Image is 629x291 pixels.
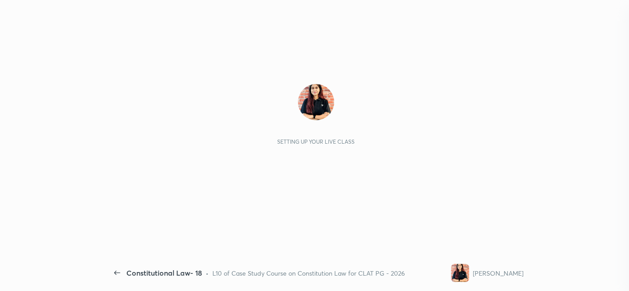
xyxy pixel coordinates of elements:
div: • [206,268,209,278]
div: L10 of Case Study Course on Constitution Law for CLAT PG - 2026 [212,268,405,278]
img: 05514626b3584cb8bf974ab8136fe915.jpg [298,84,334,120]
div: [PERSON_NAME] [473,268,523,278]
div: Constitutional Law- 18 [126,268,202,278]
div: Setting up your live class [277,138,355,145]
img: 05514626b3584cb8bf974ab8136fe915.jpg [451,264,469,282]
